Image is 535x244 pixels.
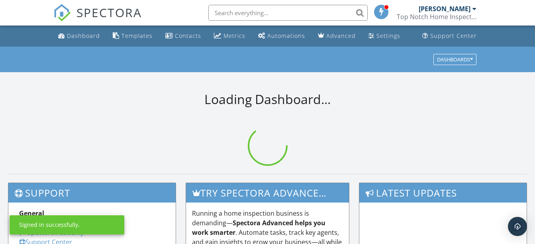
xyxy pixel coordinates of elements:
a: Advanced [315,29,359,43]
a: Settings [365,29,404,43]
strong: Spectora Advanced helps you work smarter [192,218,325,237]
div: Templates [122,32,153,39]
div: Open Intercom Messenger [508,217,527,236]
a: Support Center [419,29,480,43]
h3: Latest Updates [359,183,527,203]
div: Support Center [430,32,477,39]
a: Metrics [211,29,249,43]
strong: General [19,209,44,218]
div: Signed in successfully. [19,221,80,229]
span: SPECTORA [76,4,142,21]
a: SPECTORA [53,11,142,28]
img: The Best Home Inspection Software - Spectora [53,4,71,22]
div: Advanced [326,32,356,39]
a: Templates [110,29,156,43]
a: Dashboard [55,29,103,43]
a: Contacts [162,29,204,43]
div: [PERSON_NAME] [419,5,470,13]
div: Top Notch Home Inspection Services [397,13,476,21]
h3: Try spectora advanced [DATE] [186,183,349,203]
div: Settings [376,32,400,39]
button: Dashboards [433,54,476,65]
div: Dashboard [67,32,100,39]
a: Automations (Basic) [255,29,308,43]
div: Contacts [175,32,201,39]
input: Search everything... [208,5,368,21]
h3: Support [8,183,176,203]
div: Automations [267,32,305,39]
div: Dashboards [437,57,473,62]
div: Metrics [223,32,245,39]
